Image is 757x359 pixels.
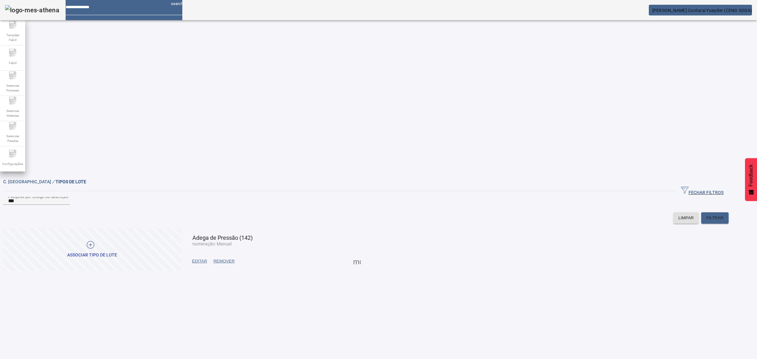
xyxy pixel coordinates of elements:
[189,256,210,267] button: EDITAR
[214,258,235,264] span: REMOVER
[210,256,238,267] button: REMOVER
[351,256,363,267] button: Mais
[3,81,22,95] span: Gerenciar Processo
[52,179,54,184] em: /
[3,31,22,44] span: Template Fabril
[3,107,22,120] span: Gerenciar Materiais
[7,59,18,67] span: Fabril
[701,212,729,224] button: FILTRAR
[3,132,22,145] span: Gerenciar Paradas
[5,5,59,15] img: logo-mes-athena
[192,234,253,241] span: Adega de Pressão (142)
[678,215,694,221] span: LIMPAR
[745,158,757,201] button: Feedback - Mostrar pesquisa
[748,164,754,186] span: Feedback
[673,212,699,224] button: LIMPAR
[67,252,117,258] div: Associar tipo de lote
[706,215,724,221] span: FILTRAR
[192,258,207,264] span: EDITAR
[8,194,68,199] mat-label: Pesquise por código ou descrição
[0,160,25,168] span: Configurações
[192,241,232,246] span: numeração: Manual
[56,179,86,184] span: TIPOS DE LOTE
[676,185,729,197] button: FECHAR FILTROS
[3,228,181,271] button: Associar tipo de lote
[652,8,752,13] span: [PERSON_NAME] Contursi Yuayder (CENG SODA)
[3,179,56,184] span: C. [GEOGRAPHIC_DATA]
[681,186,724,196] span: FECHAR FILTROS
